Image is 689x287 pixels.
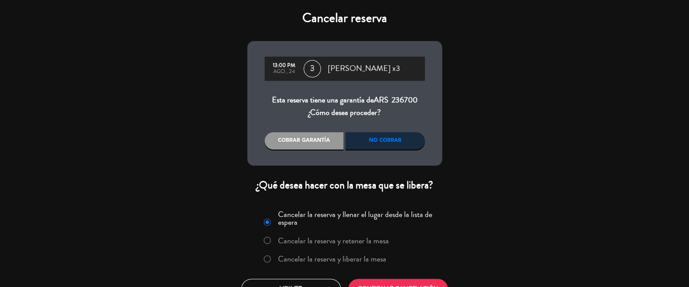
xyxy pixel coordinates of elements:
[278,210,437,226] label: Cancelar la reserva y llenar el lugar desde la lista de espera
[391,94,417,105] span: 236700
[328,62,400,75] span: [PERSON_NAME] x3
[265,94,425,119] div: Esta reserva tiene una garantía de ¿Cómo desea proceder?
[247,10,442,26] h4: Cancelar reserva
[247,179,442,192] div: ¿Qué desea hacer con la mesa que se libera?
[304,60,321,77] span: 3
[265,132,344,150] div: Cobrar garantía
[278,237,389,245] label: Cancelar la reserva y retener la mesa
[374,94,388,105] span: ARS
[346,132,425,150] div: No cobrar
[269,63,299,69] div: 13:00 PM
[269,69,299,75] div: ago., 24
[278,255,386,263] label: Cancelar la reserva y liberar la mesa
